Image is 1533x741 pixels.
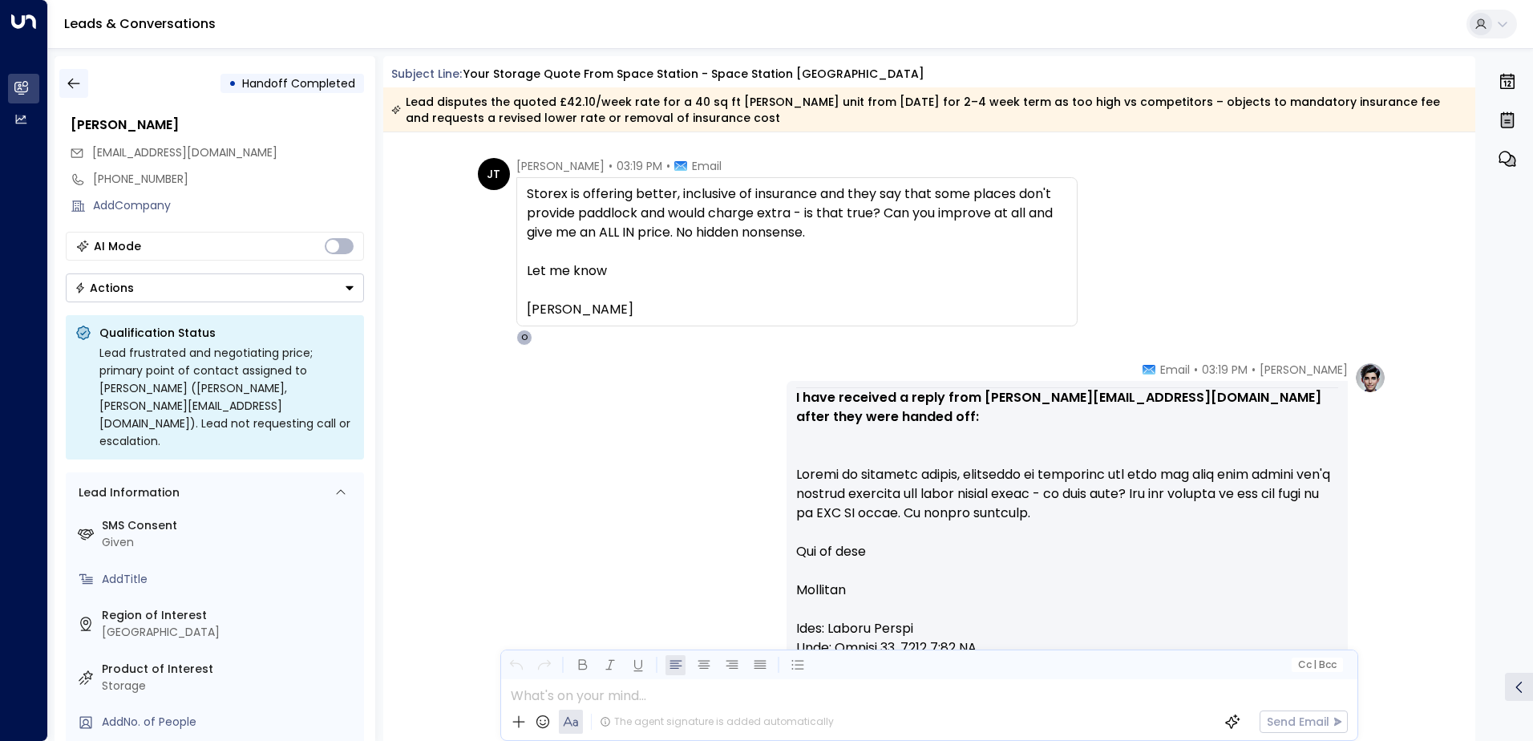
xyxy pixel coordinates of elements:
[478,158,510,190] div: JT
[1291,658,1342,673] button: Cc|Bcc
[1194,362,1198,378] span: •
[1252,362,1256,378] span: •
[92,144,277,160] span: [EMAIL_ADDRESS][DOMAIN_NAME]
[94,238,141,254] div: AI Mode
[66,273,364,302] button: Actions
[102,678,358,694] div: Storage
[242,75,355,91] span: Handoff Completed
[71,115,364,135] div: [PERSON_NAME]
[527,261,1067,281] div: Let me know
[1260,362,1348,378] span: [PERSON_NAME]
[102,661,358,678] label: Product of Interest
[534,655,554,675] button: Redo
[527,300,1067,319] div: [PERSON_NAME]
[92,144,277,161] span: jonathantayar@hotmail.com
[609,158,613,174] span: •
[102,624,358,641] div: [GEOGRAPHIC_DATA]
[229,69,237,98] div: •
[600,715,834,729] div: The agent signature is added automatically
[99,325,354,341] p: Qualification Status
[692,158,722,174] span: Email
[666,158,670,174] span: •
[75,281,134,295] div: Actions
[527,184,1067,242] div: Storex is offering better, inclusive of insurance and they say that some places don't provide pad...
[463,66,924,83] div: Your storage quote from Space Station - Space Station [GEOGRAPHIC_DATA]
[516,330,532,346] div: O
[1202,362,1248,378] span: 03:19 PM
[1160,362,1190,378] span: Email
[102,607,358,624] label: Region of Interest
[66,273,364,302] div: Button group with a nested menu
[102,534,358,551] div: Given
[102,517,358,534] label: SMS Consent
[1313,659,1317,670] span: |
[391,66,462,82] span: Subject Line:
[796,388,1325,426] strong: I have received a reply from [PERSON_NAME][EMAIL_ADDRESS][DOMAIN_NAME] after they were handed off:
[1354,362,1386,394] img: profile-logo.png
[1297,659,1336,670] span: Cc Bcc
[99,344,354,450] div: Lead frustrated and negotiating price; primary point of contact assigned to [PERSON_NAME] ([PERSO...
[102,714,358,731] div: AddNo. of People
[64,14,216,33] a: Leads & Conversations
[93,197,364,214] div: AddCompany
[617,158,662,174] span: 03:19 PM
[93,171,364,188] div: [PHONE_NUMBER]
[391,94,1466,126] div: Lead disputes the quoted £42.10/week rate for a 40 sq ft [PERSON_NAME] unit from [DATE] for 2–4 w...
[102,571,358,588] div: AddTitle
[506,655,526,675] button: Undo
[516,158,605,174] span: [PERSON_NAME]
[73,484,180,501] div: Lead Information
